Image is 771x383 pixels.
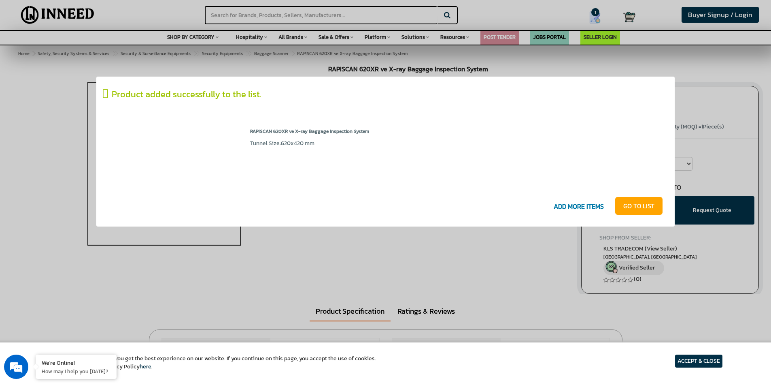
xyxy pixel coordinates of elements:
span: ADD MORE ITEMS [550,199,608,215]
div: Chat with us now [42,45,136,56]
img: logo_Zg8I0qSkbAqR2WFHt3p6CTuqpyXMFPubPcD2OT02zFN43Cy9FUNNG3NEPhM_Q1qe_.png [14,49,34,53]
p: How may I help you today? [42,368,110,375]
img: salesiqlogo_leal7QplfZFryJ6FIlVepeu7OftD7mt8q6exU6-34PB8prfIgodN67KcxXM9Y7JQ_.png [56,213,62,218]
span: We're online! [47,102,112,184]
span: RAPISCAN 620XR ve X-ray Baggage Inspection System [250,127,374,139]
span: Product added successfully to the list. [112,88,261,101]
span: Tunnel Size:620x420 mm [250,139,314,148]
article: We use cookies to ensure you get the best experience on our website. If you continue on this page... [49,355,376,371]
a: GO T0 LIST [615,197,663,215]
article: ACCEPT & CLOSE [675,355,722,368]
div: Minimize live chat window [133,4,152,24]
div: We're Online! [42,359,110,366]
span: ADD MORE ITEMS [544,199,614,215]
a: here [140,362,151,371]
em: Driven by SalesIQ [64,212,103,218]
textarea: Type your message and hit 'Enter' [4,221,154,250]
